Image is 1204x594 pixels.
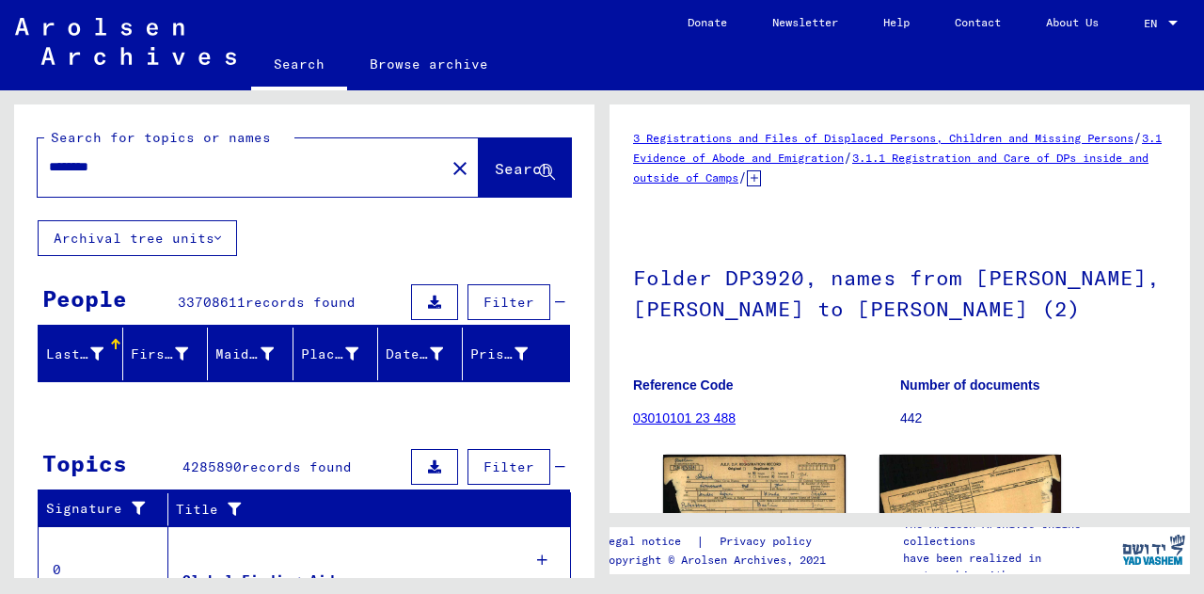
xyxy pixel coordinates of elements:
div: Last Name [46,345,103,364]
div: First Name [131,345,188,364]
div: Topics [42,446,127,480]
a: 3.1.1 Registration and Care of DPs inside and outside of Camps [633,151,1149,185]
span: 33708611 [178,294,246,311]
img: yv_logo.png [1118,526,1189,573]
button: Search [479,138,571,197]
p: 442 [900,409,1166,428]
button: Filter [467,284,550,320]
mat-header-cell: Place of Birth [293,328,378,380]
b: Number of documents [900,377,1040,393]
span: records found [246,294,356,311]
div: Global Finding Aids [182,570,343,590]
div: Signature [46,494,172,524]
h1: Folder DP3920, names from [PERSON_NAME], [PERSON_NAME] to [PERSON_NAME] (2) [633,234,1166,348]
p: Copyright © Arolsen Archives, 2021 [602,552,834,569]
div: People [42,281,127,315]
div: Place of Birth [301,345,358,364]
span: Search [495,159,551,178]
span: Filter [483,294,534,311]
mat-icon: close [449,157,471,180]
b: Reference Code [633,377,734,393]
a: 3 Registrations and Files of Displaced Persons, Children and Missing Persons [633,131,1133,145]
span: EN [1144,17,1164,30]
div: Place of Birth [301,339,382,369]
button: Archival tree units [38,220,237,256]
img: Arolsen_neg.svg [15,18,236,65]
div: Maiden Name [215,339,296,369]
mat-header-cell: Last Name [39,328,123,380]
span: Filter [483,458,534,475]
mat-label: Search for topics or names [51,129,271,146]
p: The Arolsen Archives online collections [903,516,1117,550]
span: 4285890 [182,458,242,475]
img: 001.jpg [663,455,846,570]
mat-header-cell: Date of Birth [378,328,463,380]
div: Maiden Name [215,345,273,364]
button: Clear [441,149,479,186]
div: Last Name [46,339,127,369]
span: / [844,149,852,166]
div: Prisoner # [470,339,551,369]
div: Title [176,500,533,520]
div: Title [176,494,552,524]
span: / [1133,129,1142,146]
span: records found [242,458,352,475]
a: Search [251,41,347,90]
div: Prisoner # [470,345,528,364]
a: 03010101 23 488 [633,410,736,425]
div: Signature [46,499,153,519]
span: / [738,169,747,185]
a: Browse archive [347,41,511,87]
p: have been realized in partnership with [903,550,1117,584]
a: Legal notice [602,532,696,552]
div: | [602,532,834,552]
mat-header-cell: Prisoner # [463,328,569,380]
div: First Name [131,339,212,369]
button: Filter [467,449,550,485]
a: Privacy policy [705,532,834,552]
mat-header-cell: Maiden Name [208,328,293,380]
div: Date of Birth [386,345,443,364]
div: Date of Birth [386,339,467,369]
mat-header-cell: First Name [123,328,208,380]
